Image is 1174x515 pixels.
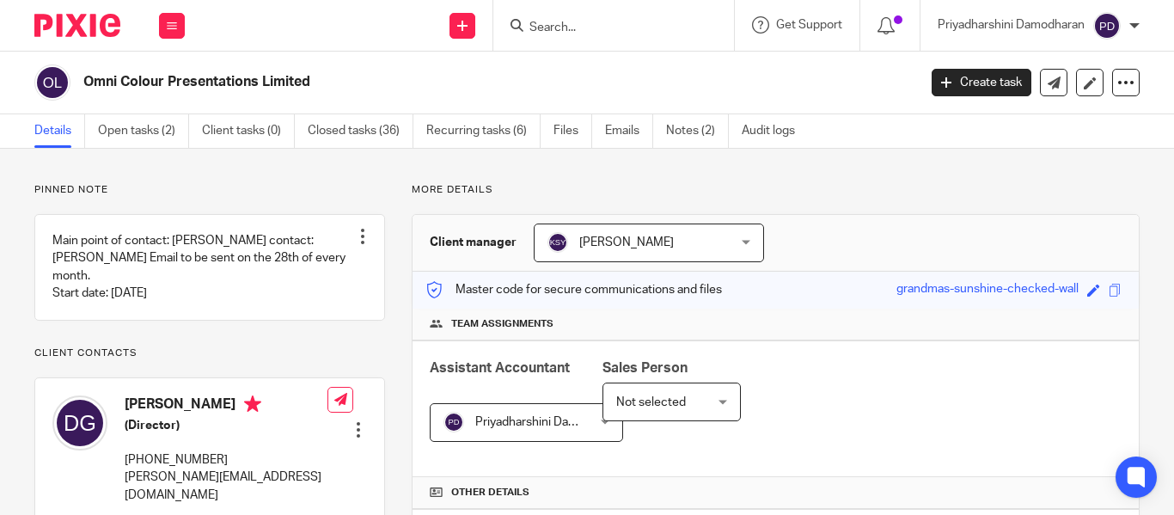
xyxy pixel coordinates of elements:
[125,451,327,469] p: [PHONE_NUMBER]
[475,416,622,428] span: Priyadharshini Damodharan
[1093,12,1121,40] img: svg%3E
[34,183,385,197] p: Pinned note
[52,395,107,451] img: svg%3E
[425,281,722,298] p: Master code for secure communications and files
[83,73,742,91] h2: Omni Colour Presentations Limited
[605,114,653,148] a: Emails
[125,469,327,504] p: [PERSON_NAME][EMAIL_ADDRESS][DOMAIN_NAME]
[932,69,1031,96] a: Create task
[443,412,464,432] img: svg%3E
[34,14,120,37] img: Pixie
[430,234,517,251] h3: Client manager
[125,395,327,417] h4: [PERSON_NAME]
[616,396,686,408] span: Not selected
[451,486,529,500] span: Other details
[666,114,729,148] a: Notes (2)
[98,114,189,148] a: Open tasks (2)
[125,417,327,434] h5: (Director)
[34,346,385,360] p: Client contacts
[896,280,1079,300] div: grandmas-sunshine-checked-wall
[776,19,842,31] span: Get Support
[34,64,70,101] img: svg%3E
[308,114,413,148] a: Closed tasks (36)
[426,114,541,148] a: Recurring tasks (6)
[202,114,295,148] a: Client tasks (0)
[938,16,1085,34] p: Priyadharshini Damodharan
[547,232,568,253] img: svg%3E
[528,21,682,36] input: Search
[430,361,570,375] span: Assistant Accountant
[579,236,674,248] span: [PERSON_NAME]
[34,114,85,148] a: Details
[244,395,261,413] i: Primary
[553,114,592,148] a: Files
[602,361,688,375] span: Sales Person
[742,114,808,148] a: Audit logs
[412,183,1140,197] p: More details
[451,317,553,331] span: Team assignments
